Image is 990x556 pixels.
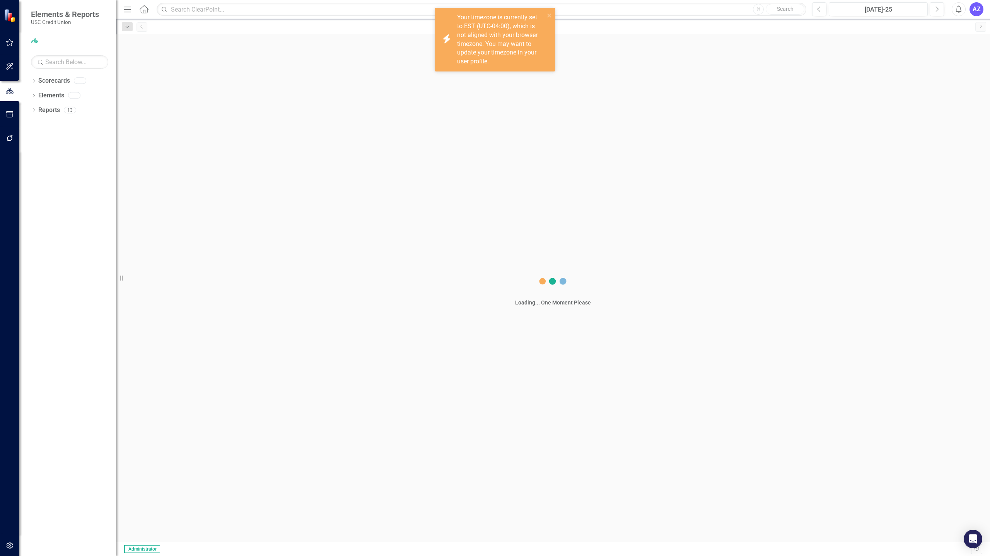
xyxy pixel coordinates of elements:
[831,5,925,14] div: [DATE]-25
[31,10,99,19] span: Elements & Reports
[38,77,70,85] a: Scorecards
[547,11,552,20] button: close
[829,2,928,16] button: [DATE]-25
[964,530,982,548] div: Open Intercom Messenger
[157,3,806,16] input: Search ClearPoint...
[124,545,160,553] span: Administrator
[64,107,76,113] div: 13
[457,13,544,66] div: Your timezone is currently set to EST (UTC-04:00), which is not aligned with your browser timezon...
[970,2,983,16] button: AZ
[38,106,60,115] a: Reports
[31,55,108,69] input: Search Below...
[38,91,64,100] a: Elements
[766,4,804,15] button: Search
[31,19,99,25] small: USC Credit Union
[515,299,591,306] div: Loading... One Moment Please
[777,6,794,12] span: Search
[3,8,18,23] img: ClearPoint Strategy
